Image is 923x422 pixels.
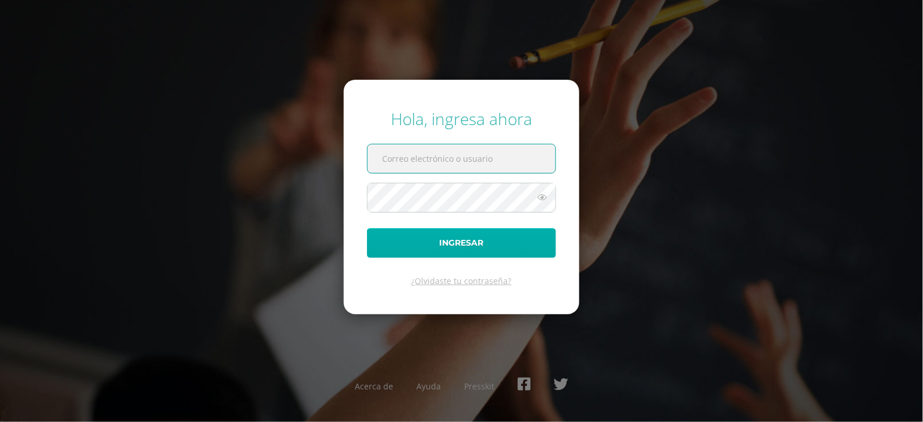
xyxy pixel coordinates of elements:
input: Correo electrónico o usuario [368,144,555,173]
a: ¿Olvidaste tu contraseña? [412,275,512,286]
div: Hola, ingresa ahora [367,108,556,130]
a: Presskit [464,381,494,392]
a: Acerca de [355,381,393,392]
a: Ayuda [416,381,441,392]
button: Ingresar [367,228,556,258]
